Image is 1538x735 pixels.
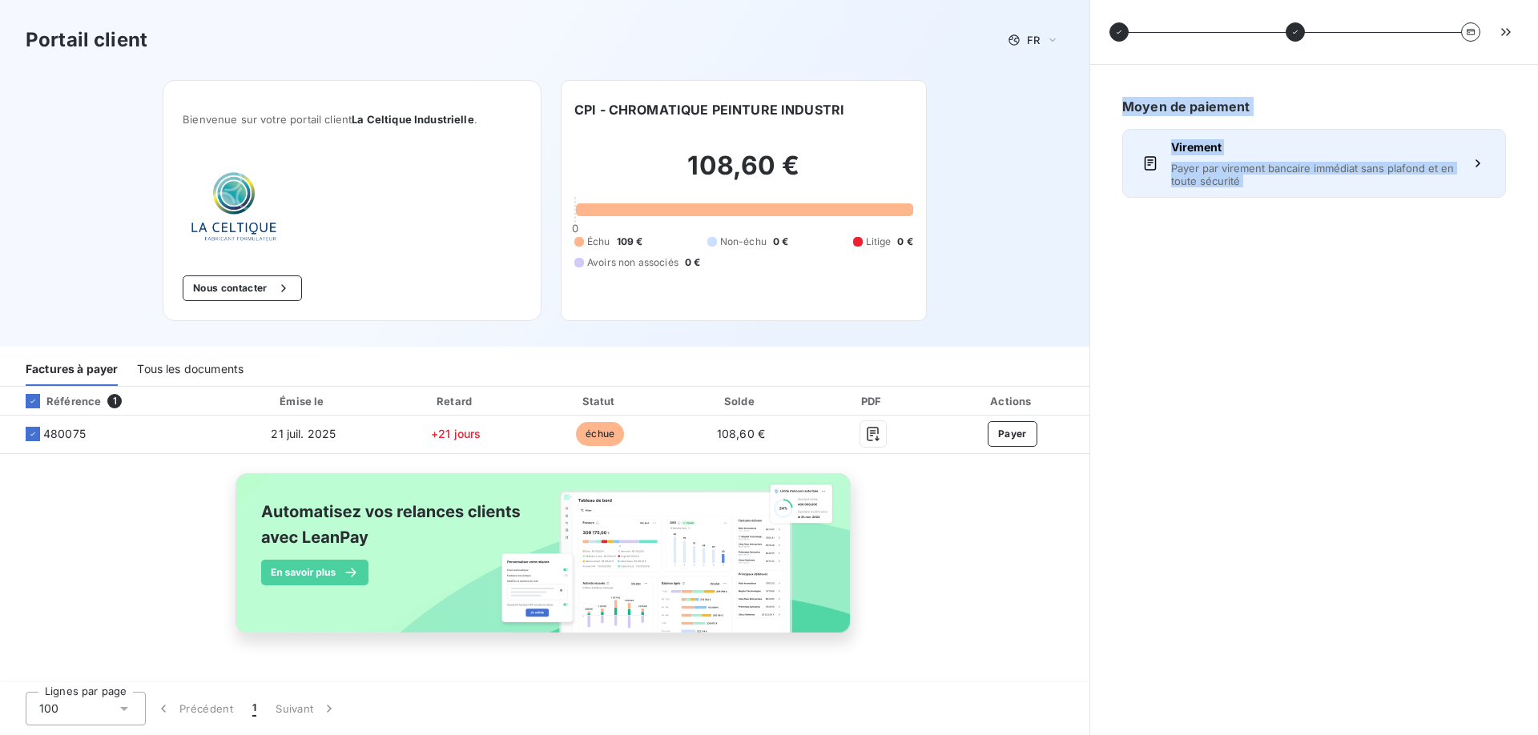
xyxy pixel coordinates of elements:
[988,421,1037,447] button: Payer
[227,393,380,409] div: Émise le
[1122,97,1506,116] h6: Moyen de paiement
[866,235,892,249] span: Litige
[587,255,678,270] span: Avoirs non associés
[717,427,765,440] span: 108,60 €
[939,393,1086,409] div: Actions
[897,235,912,249] span: 0 €
[221,464,868,661] img: banner
[243,692,266,725] button: 1
[266,692,347,725] button: Suivant
[574,100,844,119] h6: CPI - CHROMATIQUE PEINTURE INDUSTRI
[674,393,807,409] div: Solde
[1171,139,1457,155] span: Virement
[146,692,243,725] button: Précédent
[352,113,474,126] span: La Celtique Industrielle
[183,275,301,301] button: Nous contacter
[532,393,668,409] div: Statut
[26,26,147,54] h3: Portail client
[587,235,610,249] span: Échu
[773,235,788,249] span: 0 €
[13,394,101,408] div: Référence
[814,393,932,409] div: PDF
[572,222,578,235] span: 0
[39,701,58,717] span: 100
[271,427,336,440] span: 21 juil. 2025
[252,701,256,717] span: 1
[386,393,525,409] div: Retard
[574,150,913,198] h2: 108,60 €
[1171,162,1457,187] span: Payer par virement bancaire immédiat sans plafond et en toute sécurité
[720,235,767,249] span: Non-échu
[137,352,244,386] div: Tous les documents
[107,394,122,408] span: 1
[183,113,521,126] span: Bienvenue sur votre portail client .
[576,422,624,446] span: échue
[26,352,118,386] div: Factures à payer
[183,164,285,250] img: Company logo
[431,427,481,440] span: +21 jours
[1027,34,1040,46] span: FR
[617,235,643,249] span: 109 €
[685,255,700,270] span: 0 €
[43,426,86,442] span: 480075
